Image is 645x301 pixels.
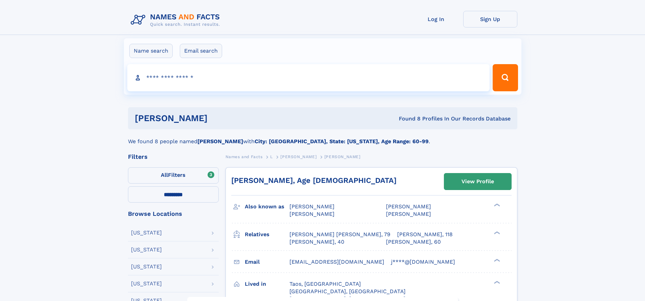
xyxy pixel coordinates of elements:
[289,211,335,217] span: [PERSON_NAME]
[245,201,289,212] h3: Also known as
[128,129,517,146] div: We found 8 people named with .
[492,258,500,262] div: ❯
[255,138,429,145] b: City: [GEOGRAPHIC_DATA], State: [US_STATE], Age Range: 60-99
[289,238,344,246] a: [PERSON_NAME], 40
[270,152,273,161] a: L
[492,203,500,207] div: ❯
[492,230,500,235] div: ❯
[492,280,500,284] div: ❯
[128,211,219,217] div: Browse Locations
[386,203,431,210] span: [PERSON_NAME]
[397,231,453,238] a: [PERSON_NAME], 118
[131,230,162,236] div: [US_STATE]
[161,172,168,178] span: All
[493,64,518,91] button: Search Button
[324,154,361,159] span: [PERSON_NAME]
[386,238,441,246] a: [PERSON_NAME], 60
[289,231,390,238] a: [PERSON_NAME] [PERSON_NAME], 79
[280,152,317,161] a: [PERSON_NAME]
[135,114,303,123] h1: [PERSON_NAME]
[386,211,431,217] span: [PERSON_NAME]
[231,176,396,185] a: [PERSON_NAME], Age [DEMOGRAPHIC_DATA]
[180,44,222,58] label: Email search
[463,11,517,27] a: Sign Up
[289,281,361,287] span: Taos, [GEOGRAPHIC_DATA]
[127,64,490,91] input: search input
[303,115,511,123] div: Found 8 Profiles In Our Records Database
[131,281,162,286] div: [US_STATE]
[409,11,463,27] a: Log In
[461,174,494,189] div: View Profile
[225,152,263,161] a: Names and Facts
[280,154,317,159] span: [PERSON_NAME]
[131,247,162,252] div: [US_STATE]
[289,288,406,295] span: [GEOGRAPHIC_DATA], [GEOGRAPHIC_DATA]
[245,229,289,240] h3: Relatives
[131,264,162,269] div: [US_STATE]
[289,259,384,265] span: [EMAIL_ADDRESS][DOMAIN_NAME]
[245,278,289,290] h3: Lived in
[197,138,243,145] b: [PERSON_NAME]
[245,256,289,268] h3: Email
[128,11,225,29] img: Logo Names and Facts
[270,154,273,159] span: L
[289,203,335,210] span: [PERSON_NAME]
[128,167,219,184] label: Filters
[444,173,511,190] a: View Profile
[129,44,173,58] label: Name search
[128,154,219,160] div: Filters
